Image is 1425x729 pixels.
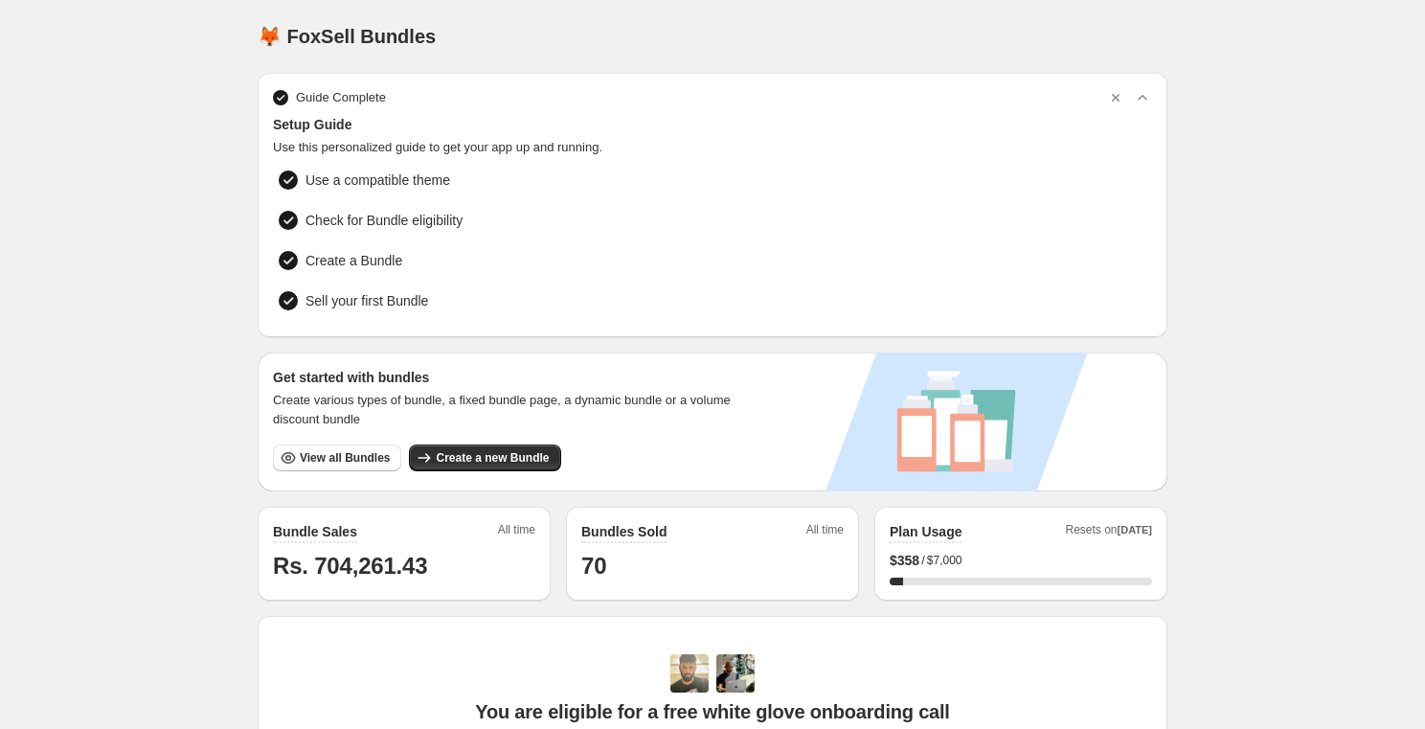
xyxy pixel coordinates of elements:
span: Resets on [1066,522,1153,543]
span: Guide Complete [296,88,386,107]
span: [DATE] [1118,524,1152,535]
h1: Rs. 704,261.43 [273,551,535,581]
h2: Bundles Sold [581,522,667,541]
h3: Get started with bundles [273,368,749,387]
span: Setup Guide [273,115,1152,134]
h2: Plan Usage [890,522,961,541]
div: / [890,551,1152,570]
span: Use a compatible theme [305,171,450,190]
span: $ 358 [890,551,919,570]
span: Sell your first Bundle [305,291,428,310]
span: Create various types of bundle, a fixed bundle page, a dynamic bundle or a volume discount bundle [273,391,749,429]
span: Create a new Bundle [436,450,549,466]
img: Prakhar [716,654,755,693]
h1: 70 [581,551,844,581]
span: All time [498,522,535,543]
button: View all Bundles [273,444,401,471]
span: $7,000 [927,553,962,568]
h2: Bundle Sales [273,522,357,541]
img: Adi [670,654,709,693]
span: Check for Bundle eligibility [305,211,463,230]
span: All time [806,522,844,543]
button: Create a new Bundle [409,444,560,471]
span: Use this personalized guide to get your app up and running. [273,138,1152,157]
h1: 🦊 FoxSell Bundles [258,25,436,48]
span: View all Bundles [300,450,390,466]
span: Create a Bundle [305,251,402,270]
span: You are eligible for a free white glove onboarding call [475,700,949,723]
